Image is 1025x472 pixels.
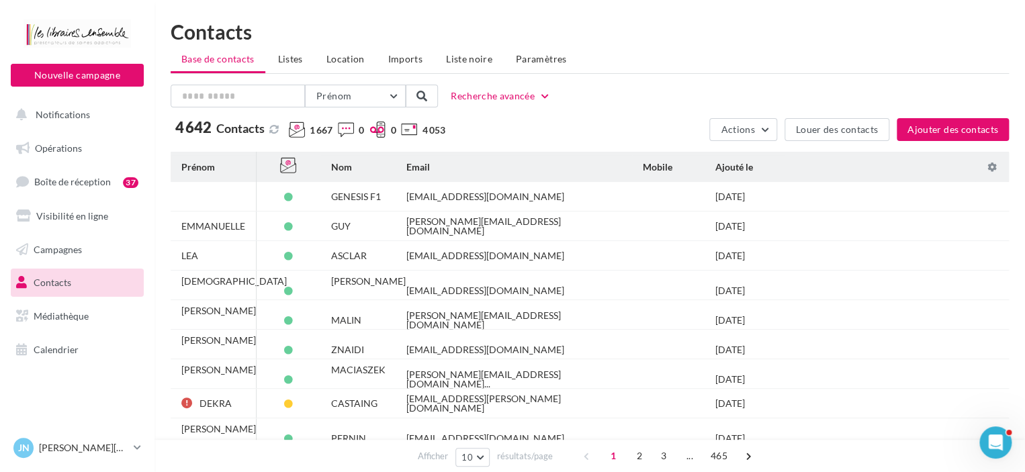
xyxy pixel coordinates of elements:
[8,167,146,196] a: Boîte de réception37
[643,161,672,173] span: Mobile
[715,192,745,201] div: [DATE]
[199,399,232,408] div: DEKRA
[8,202,146,230] a: Visibilité en ligne
[326,53,365,64] span: Location
[446,53,492,64] span: Liste noire
[388,53,422,64] span: Imports
[8,302,146,330] a: Médiathèque
[11,435,144,461] a: JN [PERSON_NAME][DATE]
[715,286,745,295] div: [DATE]
[406,311,621,330] div: [PERSON_NAME][EMAIL_ADDRESS][DOMAIN_NAME]
[705,445,733,467] span: 465
[715,316,745,325] div: [DATE]
[8,236,146,264] a: Campagnes
[216,121,265,136] span: Contacts
[316,90,351,101] span: Prénom
[36,109,90,120] span: Notifications
[497,450,553,463] span: résultats/page
[406,394,621,413] div: [EMAIL_ADDRESS][PERSON_NAME][DOMAIN_NAME]
[331,365,386,375] div: MACIASZEK
[171,21,1009,42] h1: Contacts
[715,399,745,408] div: [DATE]
[181,277,287,286] div: [DEMOGRAPHIC_DATA]
[36,210,108,222] span: Visibilité en ligne
[653,445,674,467] span: 3
[629,445,650,467] span: 2
[390,124,396,137] span: 0
[897,118,1009,141] button: Ajouter des contacts
[715,251,745,261] div: [DATE]
[181,365,256,375] div: [PERSON_NAME]
[715,161,753,173] span: Ajouté le
[331,399,377,408] div: CASTAING
[359,124,364,137] span: 0
[331,192,381,201] div: GENESIS F1
[709,118,776,141] button: Actions
[785,118,889,141] button: Louer des contacts
[310,124,332,137] span: 1 667
[331,277,406,286] div: [PERSON_NAME]
[181,336,256,345] div: [PERSON_NAME]
[34,277,71,288] span: Contacts
[715,375,745,384] div: [DATE]
[18,441,30,455] span: JN
[603,445,624,467] span: 1
[331,161,352,173] span: Nom
[721,124,754,135] span: Actions
[34,344,79,355] span: Calendrier
[11,64,144,87] button: Nouvelle campagne
[406,434,564,443] div: [EMAIL_ADDRESS][DOMAIN_NAME]
[181,306,256,316] div: [PERSON_NAME]
[278,53,303,64] span: Listes
[715,345,745,355] div: [DATE]
[445,88,556,104] button: Recherche avancée
[516,53,567,64] span: Paramètres
[34,310,89,322] span: Médiathèque
[331,345,364,355] div: ZNAIDI
[406,161,430,173] span: Email
[123,177,138,188] div: 37
[181,222,245,231] div: EMMANUELLE
[418,450,448,463] span: Afficher
[406,370,621,389] span: [PERSON_NAME][EMAIL_ADDRESS][DOMAIN_NAME]...
[8,134,146,162] a: Opérations
[331,434,366,443] div: PERNIN
[8,336,146,364] a: Calendrier
[455,448,490,467] button: 10
[679,445,701,467] span: ...
[979,426,1012,459] iframe: Intercom live chat
[715,222,745,231] div: [DATE]
[422,124,445,137] span: 4 053
[175,120,212,135] span: 4 642
[406,251,564,261] div: [EMAIL_ADDRESS][DOMAIN_NAME]
[34,176,111,187] span: Boîte de réception
[331,251,367,261] div: ASCLAR
[39,441,128,455] p: [PERSON_NAME][DATE]
[35,142,82,154] span: Opérations
[406,217,621,236] div: [PERSON_NAME][EMAIL_ADDRESS][DOMAIN_NAME]
[406,345,564,355] div: [EMAIL_ADDRESS][DOMAIN_NAME]
[34,243,82,254] span: Campagnes
[406,286,564,295] div: [EMAIL_ADDRESS][DOMAIN_NAME]
[331,222,351,231] div: GUY
[715,434,745,443] div: [DATE]
[181,251,198,261] div: LEA
[181,161,215,173] span: Prénom
[461,452,473,463] span: 10
[8,269,146,297] a: Contacts
[305,85,406,107] button: Prénom
[331,316,361,325] div: MALIN
[8,101,141,129] button: Notifications
[181,424,256,434] div: [PERSON_NAME]
[406,192,564,201] div: [EMAIL_ADDRESS][DOMAIN_NAME]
